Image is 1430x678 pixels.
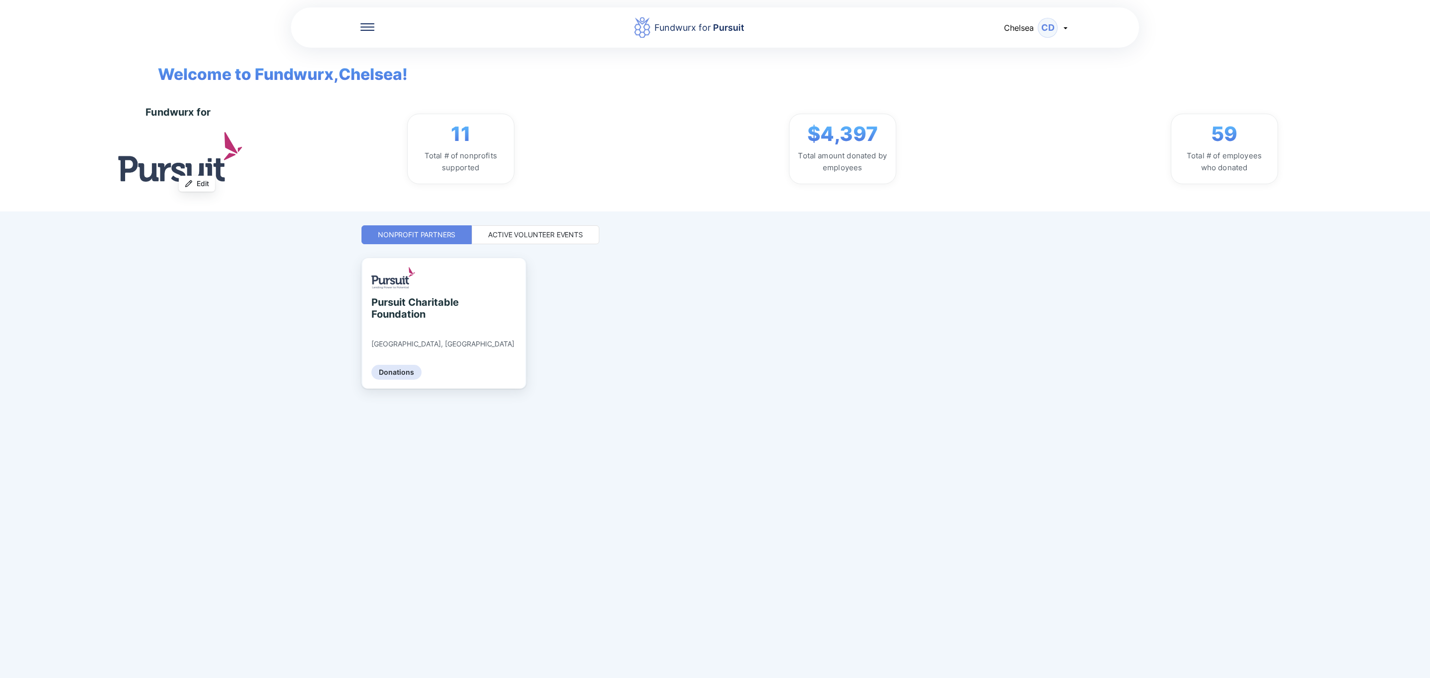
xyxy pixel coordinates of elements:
span: Chelsea [1004,23,1034,33]
span: Welcome to Fundwurx, Chelsea ! [143,48,408,86]
div: Fundwurx for [145,106,211,118]
div: Donations [371,365,422,380]
div: CD [1038,18,1058,38]
div: Total # of nonprofits supported [416,150,506,174]
span: 59 [1211,122,1237,146]
span: $4,397 [807,122,878,146]
span: Pursuit [711,22,744,33]
span: Edit [197,179,209,189]
div: Nonprofit Partners [378,230,455,240]
button: Edit [179,176,215,192]
div: Total # of employees who donated [1179,150,1270,174]
div: Pursuit Charitable Foundation [371,296,462,320]
div: [GEOGRAPHIC_DATA], [GEOGRAPHIC_DATA] [371,339,514,348]
span: 11 [451,122,471,146]
div: Fundwurx for [654,21,744,35]
div: Total amount donated by employees [797,150,888,174]
div: Active Volunteer Events [488,230,583,240]
img: logo.jpg [118,132,242,181]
